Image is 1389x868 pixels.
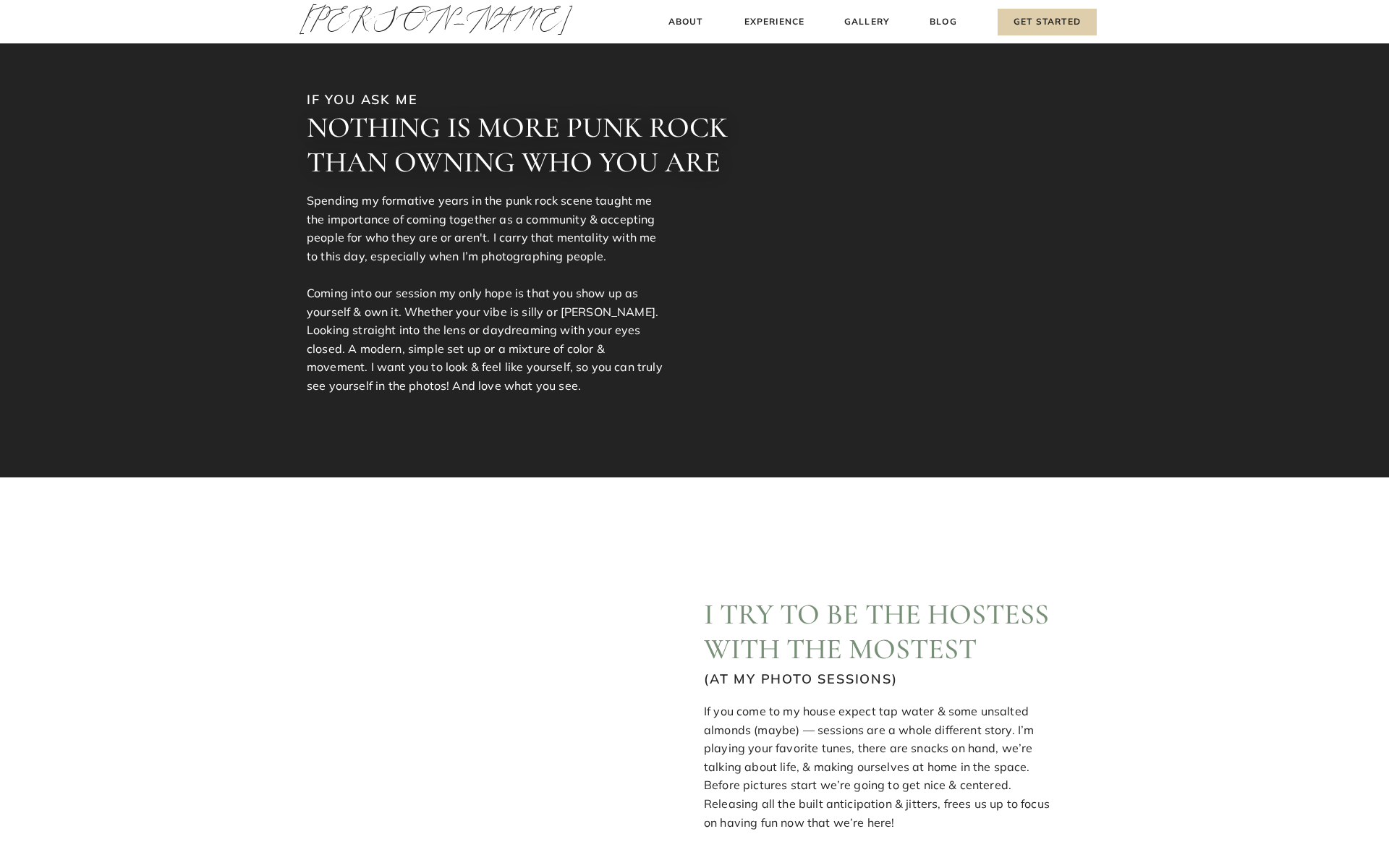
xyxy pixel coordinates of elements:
h2: I try to be the hostess with the mostest [704,597,1053,665]
h3: IF YOU ASK ME [307,90,422,106]
a: About [664,14,707,30]
h3: NOTHING IS MORE PUNK ROCK THAN OWNING WHO YOU ARE [307,110,745,184]
h3: (AT MY PHOTO SESSIONS) [704,669,1003,686]
p: If you come to my house expect tap water & some unsalted almonds (maybe) — sessions are a whole d... [704,702,1053,836]
p: Spending my formative years in the punk rock scene taught me the importance of coming together as... [307,192,663,402]
a: Blog [927,14,960,30]
a: Get Started [998,9,1097,35]
a: Experience [742,14,807,30]
a: Gallery [843,14,891,30]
